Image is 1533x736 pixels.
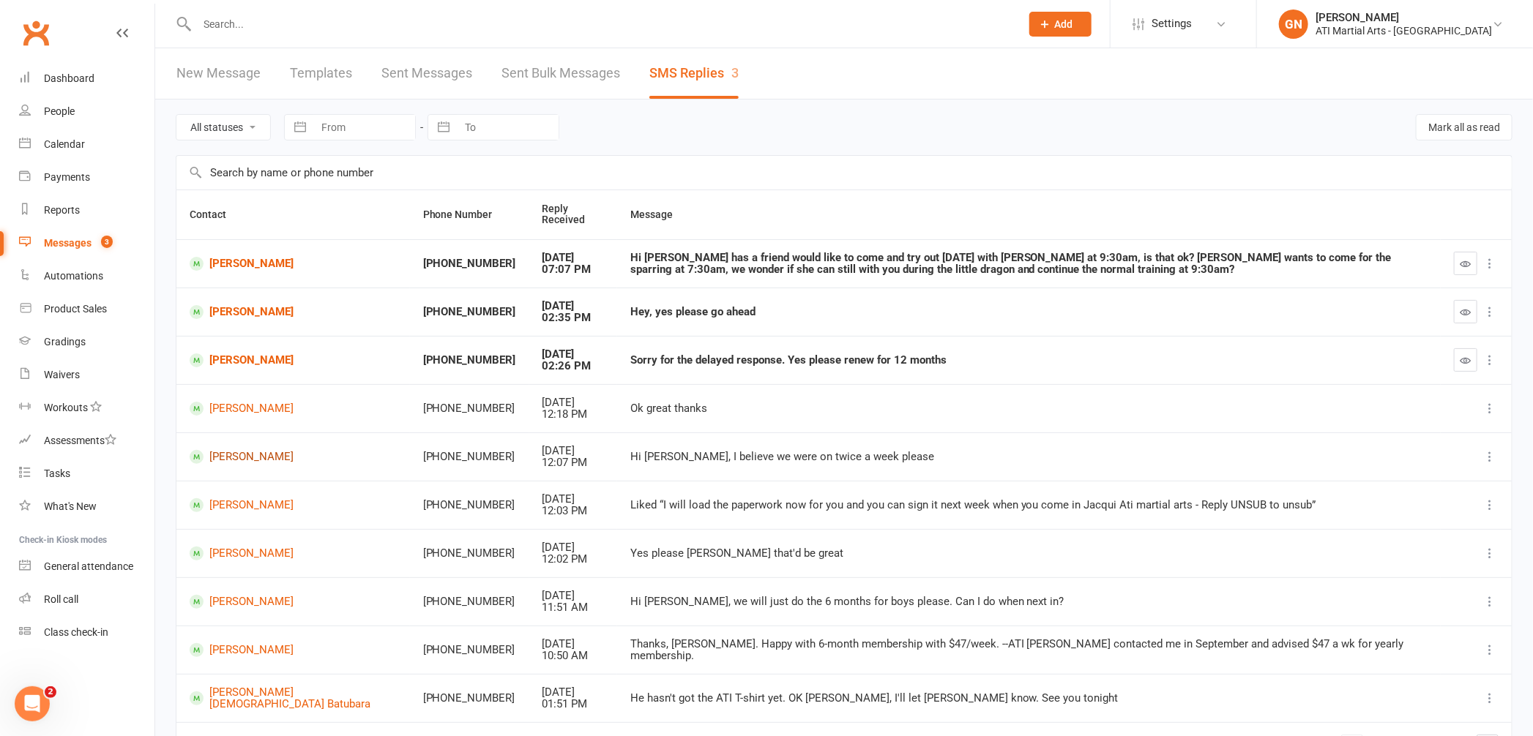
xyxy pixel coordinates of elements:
a: [PERSON_NAME] [190,353,397,367]
div: Dashboard [44,72,94,84]
th: Message [617,190,1441,239]
a: Sent Bulk Messages [501,48,620,99]
a: Gradings [19,326,154,358]
div: [DATE] [542,397,604,409]
div: [PHONE_NUMBER] [423,354,516,367]
iframe: Intercom live chat [15,686,50,721]
a: Automations [19,260,154,293]
div: [DATE] [542,638,604,650]
div: 02:35 PM [542,312,604,324]
a: [PERSON_NAME] [190,305,397,319]
div: [DATE] [542,541,604,554]
div: [DATE] [542,445,604,457]
a: What's New [19,490,154,523]
a: Waivers [19,358,154,391]
a: People [19,95,154,128]
div: [DATE] [542,493,604,506]
div: [DATE] [542,686,604,699]
a: [PERSON_NAME] [190,257,397,271]
a: Reports [19,194,154,227]
div: [PHONE_NUMBER] [423,596,516,608]
a: [PERSON_NAME] [190,498,397,512]
a: Calendar [19,128,154,161]
a: [PERSON_NAME] [190,595,397,609]
a: Tasks [19,457,154,490]
div: [PHONE_NUMBER] [423,402,516,415]
div: 10:50 AM [542,650,604,662]
a: General attendance kiosk mode [19,550,154,583]
a: [PERSON_NAME] [190,643,397,657]
div: 01:51 PM [542,698,604,710]
div: Hi [PERSON_NAME], I believe we were on twice a week please [630,451,1428,463]
div: Product Sales [44,303,107,315]
th: Phone Number [410,190,529,239]
a: Clubworx [18,15,54,51]
div: 3 [731,65,739,80]
a: SMS Replies3 [649,48,739,99]
input: Search... [193,14,1010,34]
span: 2 [45,686,56,698]
div: Reports [44,204,80,216]
div: [DATE] [542,300,604,312]
div: Messages [44,237,92,249]
a: Dashboard [19,62,154,95]
div: [PHONE_NUMBER] [423,258,516,270]
div: [PERSON_NAME] [1316,11,1492,24]
div: Liked “I will load the paperwork now for you and you can sign it next week when you come in Jacqu... [630,499,1428,511]
div: [PHONE_NUMBER] [423,644,516,656]
div: 12:03 PM [542,505,604,517]
div: Payments [44,171,90,183]
div: [DATE] [542,348,604,361]
a: Messages 3 [19,227,154,260]
div: Tasks [44,467,70,479]
div: Thanks, [PERSON_NAME]. Happy with 6-month membership with $47/week. --ATI [PERSON_NAME] contacted... [630,638,1428,662]
div: 07:07 PM [542,263,604,276]
a: Class kiosk mode [19,616,154,649]
div: General attendance [44,560,133,572]
input: From [313,115,415,140]
div: Hey, yes please go ahead [630,306,1428,318]
div: Hi [PERSON_NAME], we will just do the 6 months for boys please. Can I do when next in? [630,596,1428,608]
div: He hasn't got the ATI T-shirt yet. OK [PERSON_NAME], I'll let [PERSON_NAME] know. See you tonight [630,692,1428,705]
div: Class check-in [44,626,108,638]
div: [PHONE_NUMBER] [423,499,516,511]
a: New Message [176,48,261,99]
input: To [457,115,559,140]
a: Assessments [19,424,154,457]
th: Contact [176,190,410,239]
a: [PERSON_NAME] [190,547,397,560]
input: Search by name or phone number [176,156,1512,189]
a: [PERSON_NAME] [190,450,397,464]
div: What's New [44,500,97,512]
a: [PERSON_NAME][DEMOGRAPHIC_DATA] Batubara [190,686,397,710]
div: [PHONE_NUMBER] [423,692,516,705]
div: 12:18 PM [542,408,604,421]
div: Hi [PERSON_NAME] has a friend would like to come and try out [DATE] with [PERSON_NAME] at 9:30am,... [630,252,1428,276]
a: [PERSON_NAME] [190,402,397,416]
div: [PHONE_NUMBER] [423,451,516,463]
div: 02:26 PM [542,360,604,372]
div: Gradings [44,336,86,348]
th: Reply Received [529,190,617,239]
div: GN [1279,10,1308,39]
div: 12:02 PM [542,553,604,566]
a: Product Sales [19,293,154,326]
div: People [44,105,75,117]
div: ATI Martial Arts - [GEOGRAPHIC_DATA] [1316,24,1492,37]
a: Sent Messages [381,48,472,99]
div: Calendar [44,138,85,150]
div: [DATE] [542,590,604,602]
div: Assessments [44,435,116,446]
span: Settings [1152,7,1192,40]
div: Yes please [PERSON_NAME] that'd be great [630,547,1428,560]
div: Waivers [44,369,80,380]
div: [DATE] [542,252,604,264]
div: 12:07 PM [542,457,604,469]
div: Workouts [44,402,88,413]
div: Sorry for the delayed response. Yes please renew for 12 months [630,354,1428,367]
a: Workouts [19,391,154,424]
a: Payments [19,161,154,194]
div: [PHONE_NUMBER] [423,547,516,560]
div: Roll call [44,593,78,605]
span: 3 [101,236,113,248]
